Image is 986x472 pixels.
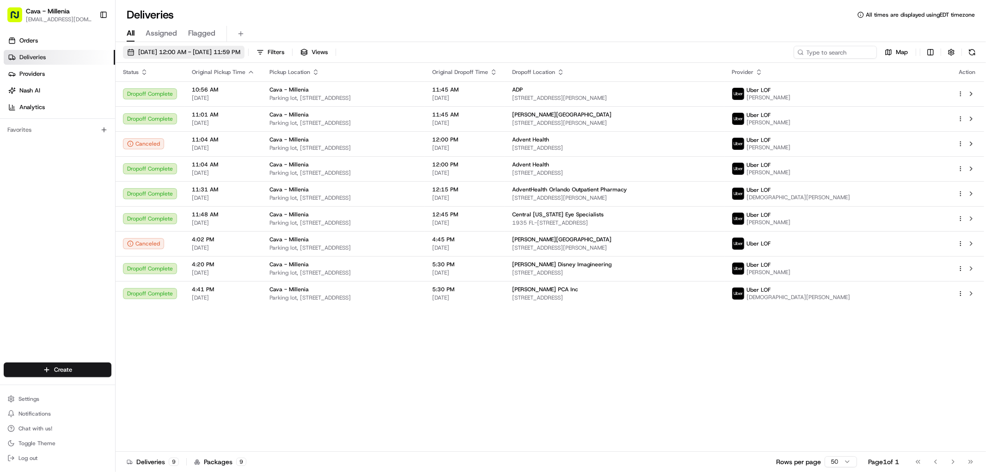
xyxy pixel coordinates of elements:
[65,229,112,236] a: Powered byPylon
[9,208,17,215] div: 📗
[512,219,717,227] span: 1935 FL-[STREET_ADDRESS]
[747,219,790,226] span: [PERSON_NAME]
[512,136,549,143] span: Advent Health
[143,118,168,129] button: See all
[192,219,255,227] span: [DATE]
[269,186,309,193] span: Cava - Millenia
[747,186,771,194] span: Uber LOF
[19,53,46,61] span: Deliveries
[26,6,70,16] button: Cava - Millenia
[432,219,497,227] span: [DATE]
[512,286,578,293] span: [PERSON_NAME] PCA Inc
[6,203,74,220] a: 📗Knowledge Base
[432,194,497,202] span: [DATE]
[78,208,86,215] div: 💻
[26,16,92,23] button: [EMAIL_ADDRESS][DOMAIN_NAME]
[432,244,497,251] span: [DATE]
[77,168,80,176] span: •
[747,111,771,119] span: Uber LOF
[432,144,497,152] span: [DATE]
[192,68,245,76] span: Original Pickup Time
[123,46,245,59] button: [DATE] 12:00 AM - [DATE] 11:59 PM
[19,103,45,111] span: Analytics
[312,48,328,56] span: Views
[192,211,255,218] span: 11:48 AM
[269,211,309,218] span: Cava - Millenia
[747,144,790,151] span: [PERSON_NAME]
[512,94,717,102] span: [STREET_ADDRESS][PERSON_NAME]
[192,136,255,143] span: 11:04 AM
[123,138,164,149] button: Canceled
[269,111,309,118] span: Cava - Millenia
[4,67,115,81] a: Providers
[432,169,497,177] span: [DATE]
[18,440,55,447] span: Toggle Theme
[18,410,51,417] span: Notifications
[269,94,417,102] span: Parking lot, [STREET_ADDRESS]
[432,261,497,268] span: 5:30 PM
[192,119,255,127] span: [DATE]
[18,395,39,403] span: Settings
[881,46,912,59] button: Map
[4,4,96,26] button: Cava - Millenia[EMAIL_ADDRESS][DOMAIN_NAME]
[4,50,115,65] a: Deliveries
[732,263,744,275] img: uber-new-logo.jpeg
[432,161,497,168] span: 12:00 PM
[4,392,111,405] button: Settings
[127,28,135,39] span: All
[74,203,152,220] a: 💻API Documentation
[957,68,977,76] div: Action
[732,288,744,300] img: uber-new-logo.jpeg
[269,161,309,168] span: Cava - Millenia
[747,169,790,176] span: [PERSON_NAME]
[192,294,255,301] span: [DATE]
[432,286,497,293] span: 5:30 PM
[432,111,497,118] span: 11:45 AM
[512,119,717,127] span: [STREET_ADDRESS][PERSON_NAME]
[123,238,164,249] button: Canceled
[747,194,850,201] span: [DEMOGRAPHIC_DATA][PERSON_NAME]
[4,100,115,115] a: Analytics
[192,169,255,177] span: [DATE]
[432,119,497,127] span: [DATE]
[192,111,255,118] span: 11:01 AM
[127,7,174,22] h1: Deliveries
[512,144,717,152] span: [STREET_ADDRESS]
[269,294,417,301] span: Parking lot, [STREET_ADDRESS]
[747,86,771,94] span: Uber LOF
[732,238,744,250] img: uber-new-logo.jpeg
[269,86,309,93] span: Cava - Millenia
[127,457,179,466] div: Deliveries
[4,452,111,465] button: Log out
[896,48,908,56] span: Map
[18,207,71,216] span: Knowledge Base
[192,94,255,102] span: [DATE]
[747,261,771,269] span: Uber LOF
[269,286,309,293] span: Cava - Millenia
[512,111,612,118] span: [PERSON_NAME][GEOGRAPHIC_DATA]
[269,144,417,152] span: Parking lot, [STREET_ADDRESS]
[138,48,240,56] span: [DATE] 12:00 AM - [DATE] 11:59 PM
[269,194,417,202] span: Parking lot, [STREET_ADDRESS]
[732,163,744,175] img: uber-new-logo.jpeg
[512,236,612,243] span: [PERSON_NAME][GEOGRAPHIC_DATA]
[269,136,309,143] span: Cava - Millenia
[100,143,104,151] span: •
[192,286,255,293] span: 4:41 PM
[252,46,288,59] button: Filters
[4,422,111,435] button: Chat with us!
[269,119,417,127] span: Parking lot, [STREET_ADDRESS]
[9,159,24,174] img: Brigitte Vinadas
[747,286,771,294] span: Uber LOF
[19,70,45,78] span: Providers
[432,94,497,102] span: [DATE]
[9,9,28,28] img: Nash
[4,83,115,98] a: Nash AI
[82,168,101,176] span: [DATE]
[192,186,255,193] span: 11:31 AM
[794,46,877,59] input: Type to search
